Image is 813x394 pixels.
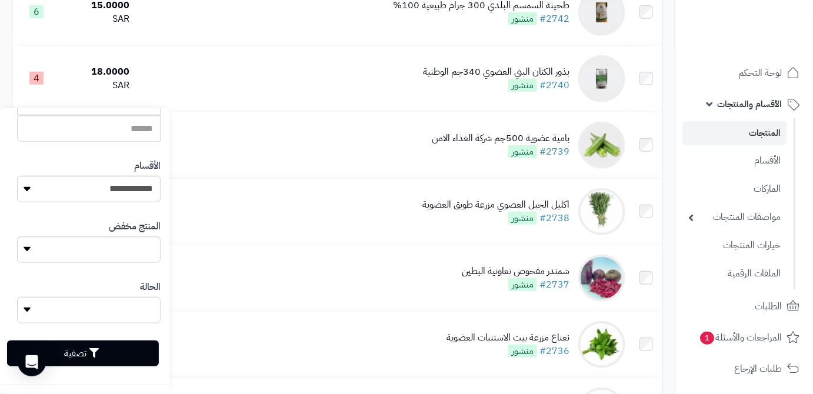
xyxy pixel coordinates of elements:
[65,65,129,79] div: 18.0000
[578,321,625,368] img: نعناع مزرعة بيت الاستنبات العضوية
[432,132,569,145] div: بامية عضوية 500جم شركة الغذاء الامن
[462,265,569,278] div: شمندر مفحوص تعاونية البطين
[539,211,569,225] a: #2738
[65,12,129,26] div: SAR
[682,205,787,230] a: مواصفات المنتجات
[717,96,782,112] span: الأقسام والمنتجات
[29,5,44,18] span: 6
[447,331,569,345] div: نعناع مزرعة بيت الاستنبات العضوية
[682,323,806,352] a: المراجعات والأسئلة1
[682,355,806,383] a: طلبات الإرجاع
[578,55,625,102] img: بذور الكتان البني العضوي 340جم الوطنية
[134,159,161,173] label: الأقسام
[682,59,806,87] a: لوحة التحكم
[508,79,537,92] span: منشور
[539,344,569,358] a: #2736
[700,331,715,345] span: 1
[682,261,787,286] a: الملفات الرقمية
[682,148,787,173] a: الأقسام
[65,79,129,92] div: SAR
[140,281,161,294] label: الحالة
[682,292,806,320] a: الطلبات
[423,65,569,79] div: بذور الكتان البني العضوي 340جم الوطنية
[508,278,537,291] span: منشور
[508,12,537,25] span: منشور
[733,27,802,52] img: logo-2.png
[734,360,782,377] span: طلبات الإرجاع
[738,65,782,81] span: لوحة التحكم
[7,340,159,366] button: تصفية
[508,212,537,225] span: منشور
[578,122,625,169] img: بامية عضوية 500جم شركة الغذاء الامن
[755,298,782,315] span: الطلبات
[578,255,625,302] img: شمندر مفحوص تعاونية البطين
[508,145,537,158] span: منشور
[29,72,44,85] span: 4
[18,348,46,376] div: Open Intercom Messenger
[508,345,537,358] span: منشور
[682,176,787,202] a: الماركات
[682,121,787,145] a: المنتجات
[539,78,569,92] a: #2740
[578,188,625,235] img: اكليل الجبل العضوي مزرعة طويق العضوية
[539,278,569,292] a: #2737
[109,220,161,233] label: المنتج مخفض
[682,233,787,258] a: خيارات المنتجات
[539,145,569,159] a: #2739
[422,198,569,212] div: اكليل الجبل العضوي مزرعة طويق العضوية
[539,12,569,26] a: #2742
[699,329,782,346] span: المراجعات والأسئلة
